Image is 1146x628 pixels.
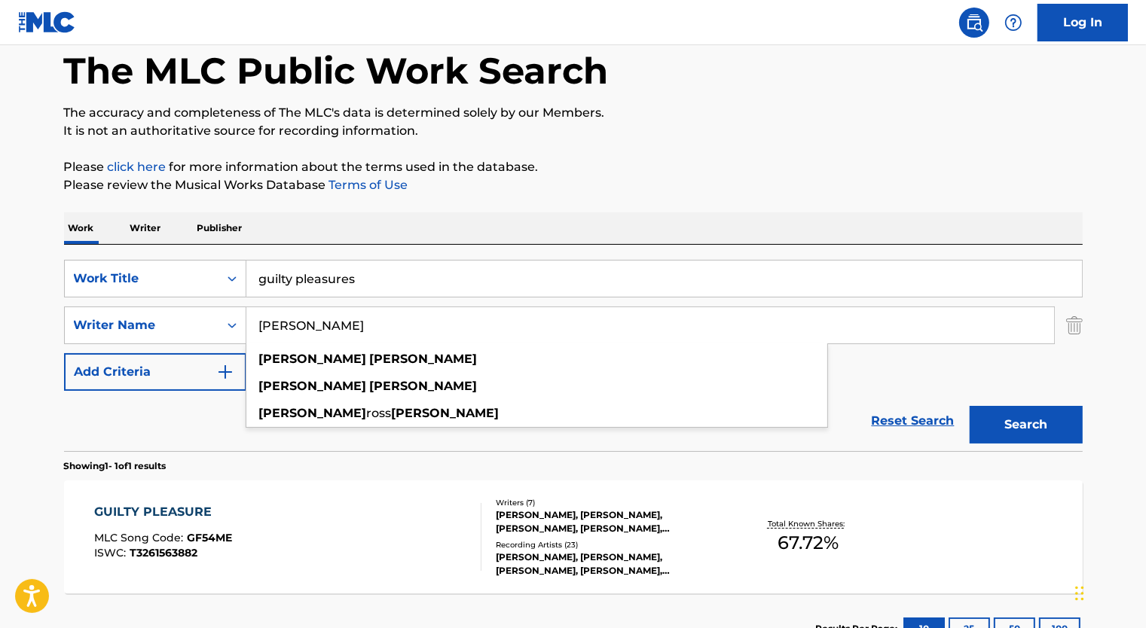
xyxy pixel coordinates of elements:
[64,212,99,244] p: Work
[64,122,1083,140] p: It is not an authoritative source for recording information.
[496,550,723,578] div: [PERSON_NAME], [PERSON_NAME], [PERSON_NAME], [PERSON_NAME], [PERSON_NAME]
[259,406,367,420] strong: [PERSON_NAME]
[959,8,989,38] a: Public Search
[94,546,130,559] span: ISWC :
[94,531,187,544] span: MLC Song Code :
[64,353,246,391] button: Add Criteria
[392,406,500,420] strong: [PERSON_NAME]
[64,48,609,93] h1: The MLC Public Work Search
[864,404,962,437] a: Reset Search
[970,406,1083,444] button: Search
[965,14,983,32] img: search
[1071,556,1146,628] iframe: Chat Widget
[193,212,247,244] p: Publisher
[1004,14,1022,32] img: help
[64,260,1083,451] form: Search Form
[18,11,76,33] img: MLC Logo
[74,316,209,334] div: Writer Name
[367,406,392,420] span: ross
[496,539,723,550] div: Recording Artists ( 23 )
[259,379,367,393] strong: [PERSON_NAME]
[496,508,723,535] div: [PERSON_NAME], [PERSON_NAME], [PERSON_NAME], [PERSON_NAME], [PERSON_NAME], [PERSON_NAME], [PERSON...
[64,104,1083,122] p: The accuracy and completeness of The MLC's data is determined solely by our Members.
[1075,571,1084,616] div: Drag
[108,160,167,174] a: click here
[74,270,209,288] div: Work Title
[1038,4,1128,41] a: Log In
[778,529,839,556] span: 67.72 %
[326,178,408,192] a: Terms of Use
[216,363,234,381] img: 9d2ae6d4665cec9f34b9.svg
[64,158,1083,176] p: Please for more information about the terms used in the database.
[370,379,478,393] strong: [PERSON_NAME]
[64,176,1083,194] p: Please review the Musical Works Database
[768,518,848,529] p: Total Known Shares:
[259,352,367,366] strong: [PERSON_NAME]
[130,546,197,559] span: T3261563882
[64,459,167,473] p: Showing 1 - 1 of 1 results
[1066,306,1083,344] img: Delete Criterion
[998,8,1028,38] div: Help
[64,480,1083,593] a: GUILTY PLEASUREMLC Song Code:GF54MEISWC:T3261563882Writers (7)[PERSON_NAME], [PERSON_NAME], [PERS...
[370,352,478,366] strong: [PERSON_NAME]
[94,503,232,521] div: GUILTY PLEASURE
[187,531,232,544] span: GF54ME
[496,497,723,508] div: Writers ( 7 )
[126,212,166,244] p: Writer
